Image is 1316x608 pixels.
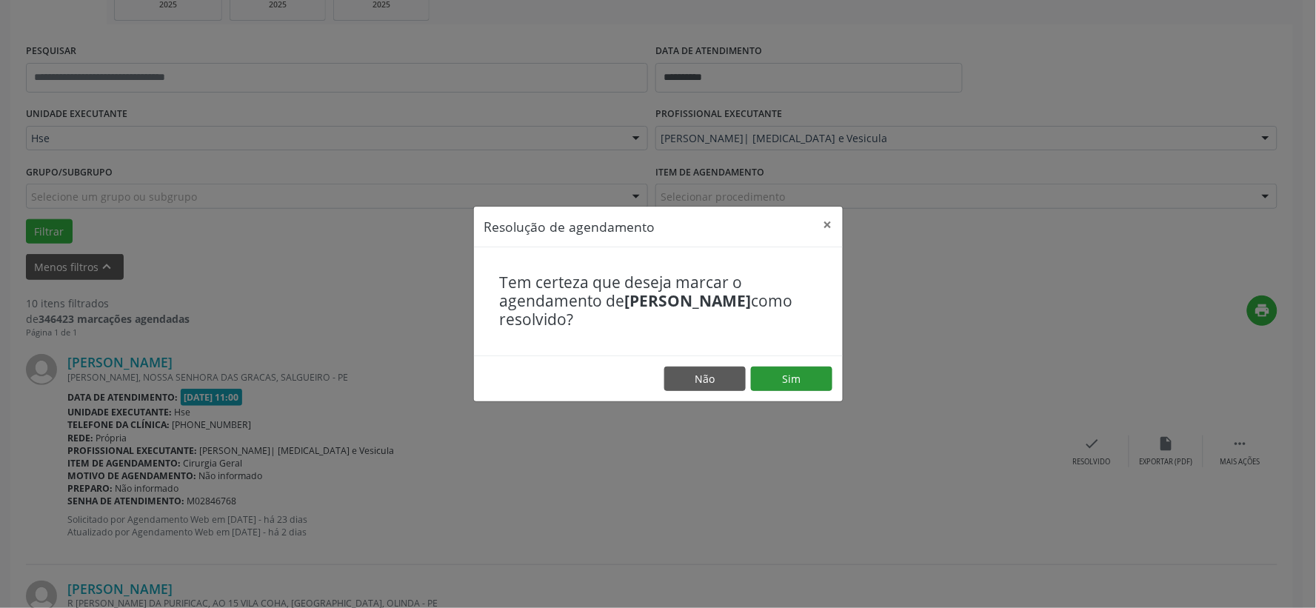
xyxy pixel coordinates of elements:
button: Não [664,367,746,392]
h5: Resolução de agendamento [484,217,655,236]
b: [PERSON_NAME] [625,290,752,311]
h4: Tem certeza que deseja marcar o agendamento de como resolvido? [500,273,817,330]
button: Sim [751,367,832,392]
button: Close [813,207,843,243]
